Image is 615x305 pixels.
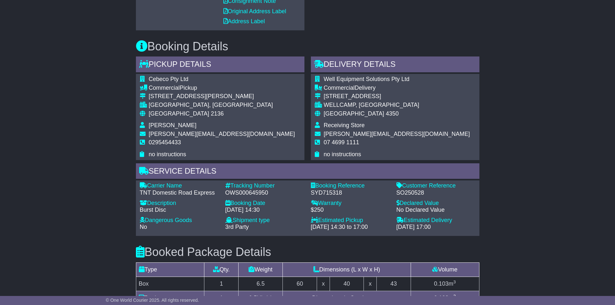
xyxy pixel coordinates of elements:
[311,207,390,214] div: $250
[324,122,365,128] span: Receiving Store
[283,262,411,277] td: Dimensions (L x W x H)
[283,277,317,291] td: 60
[396,189,476,197] div: SO250528
[225,200,304,207] div: Booking Date
[136,277,204,291] td: Box
[149,93,295,100] div: [STREET_ADDRESS][PERSON_NAME]
[453,294,456,299] sup: 3
[324,110,384,117] span: [GEOGRAPHIC_DATA]
[311,56,479,74] div: Delivery Details
[324,131,470,137] span: [PERSON_NAME][EMAIL_ADDRESS][DOMAIN_NAME]
[225,182,304,189] div: Tracking Number
[324,102,470,109] div: WELLCAMP, [GEOGRAPHIC_DATA]
[330,277,364,291] td: 40
[140,217,219,224] div: Dangerous Goods
[225,224,249,230] span: 3rd Party
[225,189,304,197] div: OWS000645950
[396,200,476,207] div: Declared Value
[411,277,479,291] td: m
[317,277,330,291] td: x
[434,280,448,287] span: 0.103
[106,298,199,303] span: © One World Courier 2025. All rights reserved.
[149,139,181,146] span: 0295454433
[396,224,476,231] div: [DATE] 17:00
[149,76,189,82] span: Cebeco Pty Ltd
[239,291,283,305] td: kilo(s)
[311,200,390,207] div: Warranty
[434,295,448,301] span: 0.103
[149,85,180,91] span: Commercial
[283,291,411,305] td: Dimensions in Centimetres
[311,189,390,197] div: SYD715318
[211,110,224,117] span: 2136
[136,40,479,53] h3: Booking Details
[324,85,470,92] div: Delivery
[239,277,283,291] td: 6.5
[140,182,219,189] div: Carrier Name
[204,291,239,305] td: 1
[223,18,265,25] a: Address Label
[204,262,239,277] td: Qty.
[376,277,411,291] td: 43
[149,151,186,158] span: no instructions
[239,262,283,277] td: Weight
[225,217,304,224] div: Shipment type
[324,76,410,82] span: Well Equipment Solutions Pty Ltd
[136,163,479,181] div: Service Details
[149,131,295,137] span: [PERSON_NAME][EMAIL_ADDRESS][DOMAIN_NAME]
[136,262,204,277] td: Type
[225,207,304,214] div: [DATE] 14:30
[140,189,219,197] div: TNT Domestic Road Express
[324,151,361,158] span: no instructions
[204,277,239,291] td: 1
[149,110,209,117] span: [GEOGRAPHIC_DATA]
[324,139,359,146] span: 07 4699 1111
[364,277,376,291] td: x
[149,85,295,92] div: Pickup
[396,207,476,214] div: No Declared Value
[136,56,304,74] div: Pickup Details
[311,217,390,224] div: Estimated Pickup
[324,93,470,100] div: [STREET_ADDRESS]
[396,182,476,189] div: Customer Reference
[223,8,286,15] a: Original Address Label
[453,280,456,284] sup: 3
[411,291,479,305] td: m
[136,291,204,305] td: Total
[324,85,355,91] span: Commercial
[140,200,219,207] div: Description
[140,224,147,230] span: No
[386,110,399,117] span: 4350
[149,122,197,128] span: [PERSON_NAME]
[249,295,257,301] span: 6.5
[136,246,479,259] h3: Booked Package Details
[311,224,390,231] div: [DATE] 14:30 to 17:00
[411,262,479,277] td: Volume
[396,217,476,224] div: Estimated Delivery
[149,102,295,109] div: [GEOGRAPHIC_DATA], [GEOGRAPHIC_DATA]
[311,182,390,189] div: Booking Reference
[140,207,219,214] div: Burst Disc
